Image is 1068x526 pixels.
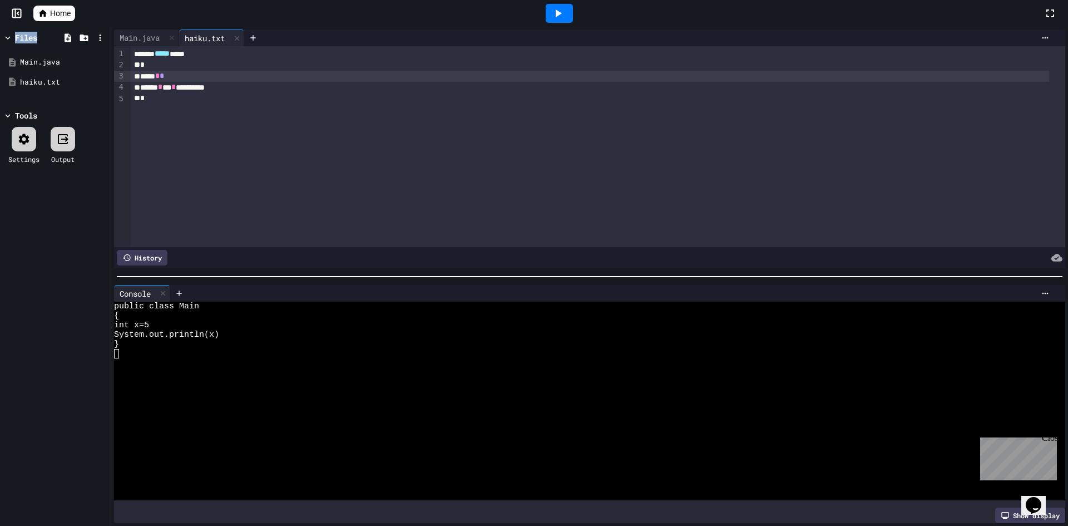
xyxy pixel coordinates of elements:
[114,321,149,330] span: int x=5
[1021,481,1057,515] iframe: chat widget
[114,288,156,299] div: Console
[33,6,75,21] a: Home
[114,302,199,311] span: public class Main
[20,77,107,88] div: haiku.txt
[114,30,179,46] div: Main.java
[117,250,167,266] div: History
[114,48,125,60] div: 1
[8,154,39,164] div: Settings
[114,340,119,349] span: }
[51,154,75,164] div: Output
[995,508,1065,523] div: Show display
[114,330,219,340] span: System.out.println(x)
[20,57,107,68] div: Main.java
[50,8,71,19] span: Home
[114,311,119,321] span: {
[114,71,125,82] div: 3
[976,433,1057,480] iframe: chat widget
[15,110,37,121] div: Tools
[114,82,125,93] div: 4
[114,32,165,43] div: Main.java
[4,4,77,71] div: Chat with us now!Close
[179,30,244,46] div: haiku.txt
[114,285,170,302] div: Console
[15,32,37,43] div: Files
[179,32,230,44] div: haiku.txt
[114,60,125,71] div: 2
[114,94,125,105] div: 5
